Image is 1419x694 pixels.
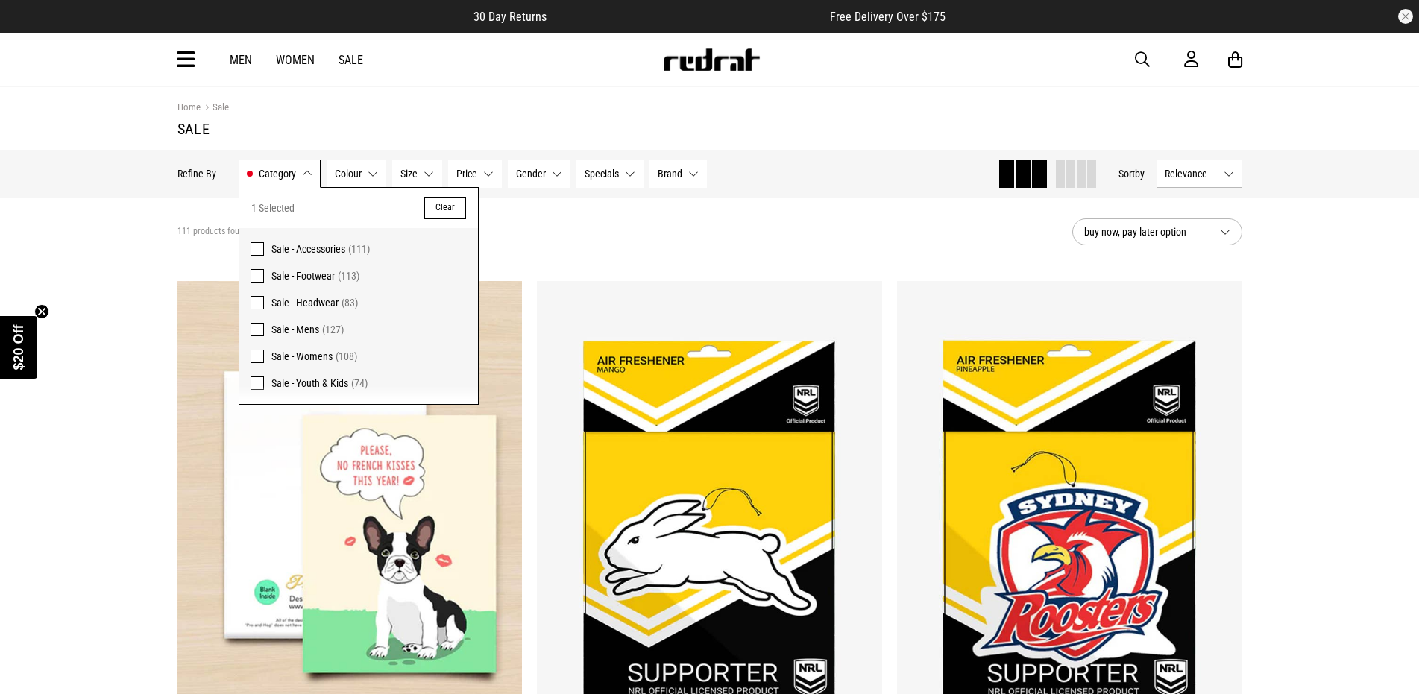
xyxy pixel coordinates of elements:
[1084,223,1208,241] span: buy now, pay later option
[259,168,296,180] span: Category
[251,199,295,217] span: 1 Selected
[177,226,248,238] span: 111 products found
[351,377,368,389] span: (74)
[585,168,619,180] span: Specials
[271,297,339,309] span: Sale - Headwear
[576,9,800,24] iframe: Customer reviews powered by Trustpilot
[34,304,49,319] button: Close teaser
[424,197,466,219] button: Clear
[1118,165,1145,183] button: Sortby
[348,243,370,255] span: (111)
[271,270,335,282] span: Sale - Footwear
[276,53,315,67] a: Women
[338,270,359,282] span: (113)
[239,187,479,405] div: Category
[400,168,418,180] span: Size
[830,10,946,24] span: Free Delivery Over $175
[662,48,761,71] img: Redrat logo
[1072,218,1242,245] button: buy now, pay later option
[271,350,333,362] span: Sale - Womens
[271,324,319,335] span: Sale - Mens
[327,160,386,188] button: Colour
[11,324,26,370] span: $20 Off
[335,168,362,180] span: Colour
[336,350,357,362] span: (108)
[177,101,201,113] a: Home
[177,120,1242,138] h1: Sale
[339,53,363,67] a: Sale
[1165,168,1218,180] span: Relevance
[177,168,216,180] p: Refine By
[473,10,547,24] span: 30 Day Returns
[271,377,348,389] span: Sale - Youth & Kids
[271,243,345,255] span: Sale - Accessories
[230,53,252,67] a: Men
[508,160,570,188] button: Gender
[322,324,344,335] span: (127)
[456,168,477,180] span: Price
[649,160,707,188] button: Brand
[392,160,442,188] button: Size
[658,168,682,180] span: Brand
[1157,160,1242,188] button: Relevance
[201,101,229,116] a: Sale
[342,297,358,309] span: (83)
[239,160,321,188] button: Category
[12,6,57,51] button: Open LiveChat chat widget
[448,160,502,188] button: Price
[576,160,644,188] button: Specials
[516,168,546,180] span: Gender
[1135,168,1145,180] span: by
